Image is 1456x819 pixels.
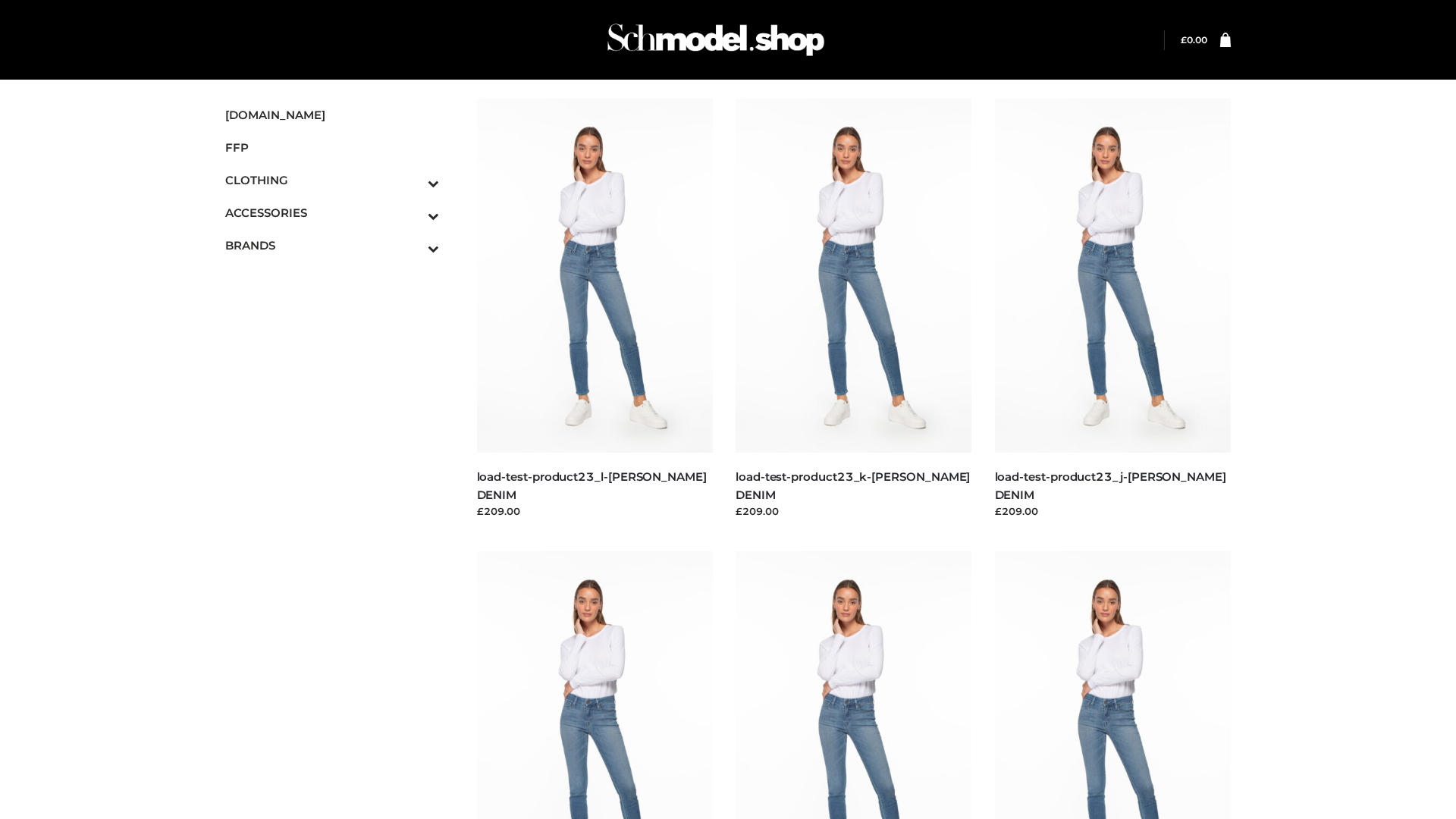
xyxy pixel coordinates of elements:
span: BRANDS [225,237,439,254]
a: CLOTHINGToggle Submenu [225,164,439,196]
span: CLOTHING [225,171,439,189]
span: [DOMAIN_NAME] [225,106,439,124]
img: Schmodel Admin 964 [602,10,830,70]
div: £209.00 [477,504,714,519]
div: £209.00 [736,504,972,519]
span: £ [1181,34,1187,45]
a: load-test-product23_l-[PERSON_NAME] DENIM [477,469,707,501]
a: [DOMAIN_NAME] [225,99,439,131]
a: load-test-product23_j-[PERSON_NAME] DENIM [995,469,1226,501]
bdi: 0.00 [1181,34,1207,45]
a: BRANDSToggle Submenu [225,229,439,262]
span: ACCESSORIES [225,204,439,221]
a: load-test-product23_k-[PERSON_NAME] DENIM [736,469,970,501]
button: Toggle Submenu [386,164,439,196]
div: £209.00 [995,504,1232,519]
button: Toggle Submenu [386,196,439,229]
span: FFP [225,139,439,156]
a: £0.00 [1181,34,1207,45]
button: Toggle Submenu [386,229,439,262]
a: FFP [225,131,439,164]
a: ACCESSORIESToggle Submenu [225,196,439,229]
